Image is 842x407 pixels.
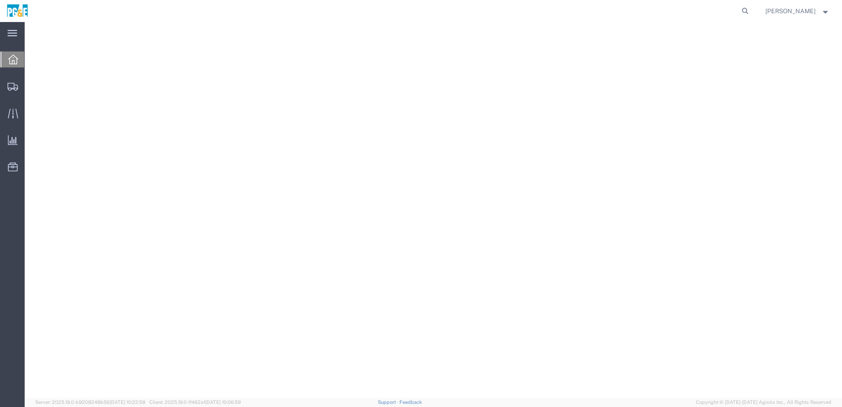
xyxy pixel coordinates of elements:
[765,6,816,16] span: Evelyn Angel
[765,6,830,16] button: [PERSON_NAME]
[25,22,842,398] iframe: FS Legacy Container
[110,400,145,405] span: [DATE] 10:22:58
[35,400,145,405] span: Server: 2025.19.0-b9208248b56
[149,400,241,405] span: Client: 2025.19.0-1f462a1
[378,400,400,405] a: Support
[6,4,29,18] img: logo
[399,400,422,405] a: Feedback
[696,399,831,406] span: Copyright © [DATE]-[DATE] Agistix Inc., All Rights Reserved
[205,400,241,405] span: [DATE] 10:06:59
